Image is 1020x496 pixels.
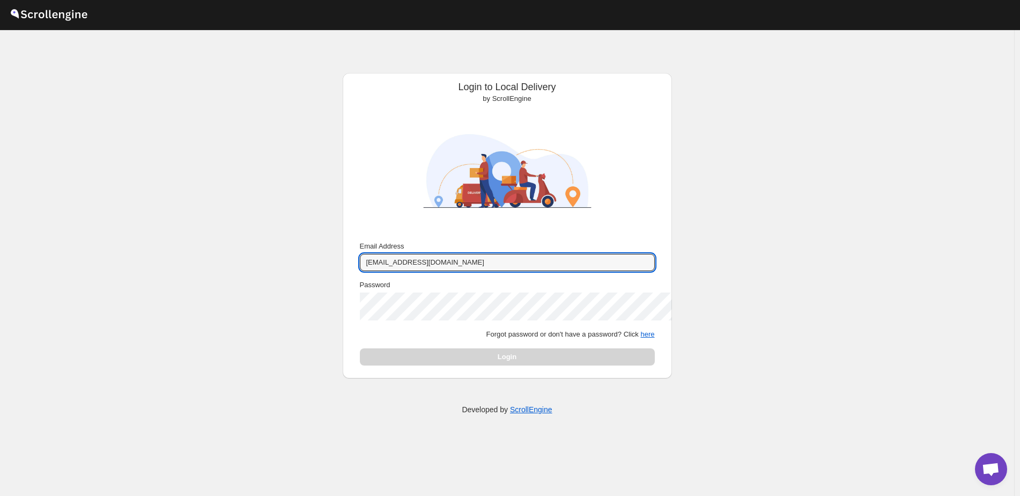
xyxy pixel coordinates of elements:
[510,405,552,414] a: ScrollEngine
[360,329,655,340] p: Forgot password or don't have a password? Click
[360,242,404,250] span: Email Address
[483,94,531,103] span: by ScrollEngine
[351,82,663,104] div: Login to Local Delivery
[462,404,552,415] p: Developed by
[413,108,601,234] img: ScrollEngine
[975,453,1007,485] div: Açık sohbet
[360,281,390,289] span: Password
[640,330,654,338] button: here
